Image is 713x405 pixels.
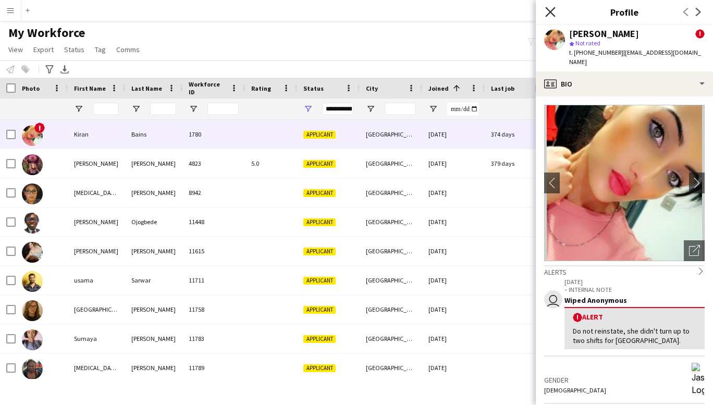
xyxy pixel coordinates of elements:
img: Olusegun Ojogbede [22,213,43,234]
div: Do not reinstate, she didn't turn up to two shifts for [GEOGRAPHIC_DATA]. [573,326,696,345]
span: Applicant [303,131,336,139]
div: [DATE] [422,324,485,353]
div: [PERSON_NAME] [125,324,182,353]
button: Open Filter Menu [131,104,141,114]
div: [PERSON_NAME] [569,29,639,39]
button: Open Filter Menu [366,104,375,114]
img: Crew avatar or photo [544,105,705,261]
span: | [EMAIL_ADDRESS][DOMAIN_NAME] [569,48,701,66]
button: Open Filter Menu [74,104,83,114]
div: 4823 [182,149,245,178]
div: [GEOGRAPHIC_DATA] [360,295,422,324]
span: Last Name [131,84,162,92]
div: [GEOGRAPHIC_DATA] [360,266,422,294]
div: Wiped Anonymous [564,296,705,305]
span: My Workforce [8,25,85,41]
div: [PERSON_NAME] [125,149,182,178]
div: 11783 [182,324,245,353]
button: Open Filter Menu [428,104,438,114]
span: Applicant [303,189,336,197]
span: Applicant [303,306,336,314]
input: Workforce ID Filter Input [207,103,239,115]
div: [MEDICAL_DATA] [68,178,125,207]
span: Photo [22,84,40,92]
span: Applicant [303,364,336,372]
div: [GEOGRAPHIC_DATA] [360,207,422,236]
div: [PERSON_NAME] [125,178,182,207]
span: t. [PHONE_NUMBER] [569,48,623,56]
span: City [366,84,378,92]
div: 11711 [182,266,245,294]
div: [GEOGRAPHIC_DATA] [360,120,422,149]
input: Joined Filter Input [447,103,478,115]
img: Kyra Pugh [22,183,43,204]
div: [GEOGRAPHIC_DATA] [360,353,422,382]
input: Last Name Filter Input [150,103,176,115]
div: [DATE] [422,295,485,324]
div: [DATE] [422,207,485,236]
div: 11758 [182,295,245,324]
div: [GEOGRAPHIC_DATA] [360,149,422,178]
span: Not rated [575,39,600,47]
input: First Name Filter Input [93,103,119,115]
div: [PERSON_NAME] [125,295,182,324]
span: Workforce ID [189,80,226,96]
div: 1780 [182,120,245,149]
span: View [8,45,23,54]
div: [PERSON_NAME] [125,353,182,382]
div: 8942 [182,178,245,207]
img: usama Sarwar [22,271,43,292]
span: [DEMOGRAPHIC_DATA] [544,386,606,394]
p: – INTERNAL NOTE [564,286,705,293]
div: [DATE] [422,149,485,178]
span: Status [64,45,84,54]
div: [DATE] [422,237,485,265]
div: [PERSON_NAME] [125,237,182,265]
span: Last job [491,84,514,92]
div: 11615 [182,237,245,265]
span: Tag [95,45,106,54]
span: ! [695,29,705,39]
span: ! [34,122,45,133]
h3: Profile [536,5,713,19]
img: Tanya Raybould [22,154,43,175]
div: Kiran [68,120,125,149]
a: Status [60,43,89,56]
span: First Name [74,84,106,92]
div: [GEOGRAPHIC_DATA] [360,178,422,207]
div: Alert [573,312,696,322]
a: Export [29,43,58,56]
div: [DATE] [422,178,485,207]
div: [MEDICAL_DATA] [68,353,125,382]
div: [GEOGRAPHIC_DATA] [68,295,125,324]
div: [PERSON_NAME] [68,237,125,265]
div: [GEOGRAPHIC_DATA] [360,324,422,353]
div: [DATE] [422,353,485,382]
button: Open Filter Menu [189,104,198,114]
div: Open photos pop-in [684,240,705,261]
span: Applicant [303,277,336,285]
div: Ojogbede [125,207,182,236]
div: Alerts [544,265,705,277]
span: Applicant [303,218,336,226]
a: Comms [112,43,144,56]
div: 11448 [182,207,245,236]
span: Status [303,84,324,92]
a: View [4,43,27,56]
div: usama [68,266,125,294]
span: ! [573,313,582,322]
span: Comms [116,45,140,54]
span: Applicant [303,248,336,255]
div: [DATE] [422,120,485,149]
p: [DATE] [564,278,705,286]
span: Rating [251,84,271,92]
div: [PERSON_NAME] [68,207,125,236]
div: [PERSON_NAME] [68,149,125,178]
span: Applicant [303,335,336,343]
img: Kiran Bains [22,125,43,146]
div: 379 days [485,149,547,178]
div: Bains [125,120,182,149]
div: Bio [536,71,713,96]
span: Applicant [303,160,336,168]
h3: Gender [544,375,705,385]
